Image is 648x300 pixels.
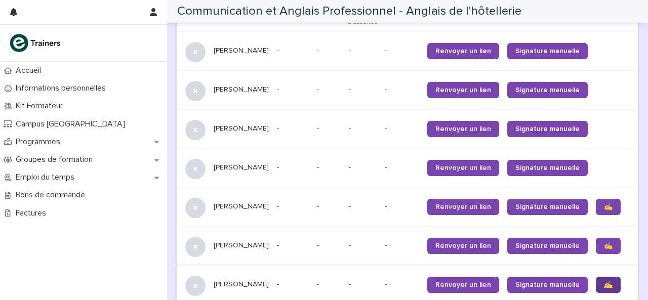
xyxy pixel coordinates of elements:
[12,173,83,182] p: Emploi du temps
[349,47,377,55] p: -
[349,124,377,133] p: -
[385,280,419,289] p: -
[12,101,71,111] p: Kit Formateur
[435,48,491,55] span: Renvoyer un lien
[385,124,419,133] p: -
[515,48,580,55] span: Signature manuelle
[385,163,419,172] p: -
[277,202,309,211] p: -
[214,202,269,211] p: [PERSON_NAME]
[12,83,114,93] p: Informations personnelles
[317,239,321,250] p: -
[427,277,499,293] a: Renvoyer un lien
[427,82,499,98] a: Renvoyer un lien
[427,121,499,137] a: Renvoyer un lien
[515,125,580,133] span: Signature manuelle
[277,280,309,289] p: -
[317,278,321,289] p: -
[427,160,499,176] a: Renvoyer un lien
[349,163,377,172] p: -
[177,4,521,19] h2: Communication et Anglais Professionnel - Anglais de l'hôtellerie
[435,242,491,249] span: Renvoyer un lien
[596,199,621,215] a: ✍️
[317,83,321,94] p: -
[427,43,499,59] a: Renvoyer un lien
[435,87,491,94] span: Renvoyer un lien
[317,200,321,211] p: -
[214,241,269,250] p: [PERSON_NAME]
[12,119,133,129] p: Campus [GEOGRAPHIC_DATA]
[12,137,68,147] p: Programmes
[604,281,613,288] span: ✍️
[214,280,269,289] p: [PERSON_NAME]
[349,202,377,211] p: -
[435,203,491,210] span: Renvoyer un lien
[435,164,491,172] span: Renvoyer un lien
[507,199,588,215] a: Signature manuelle
[507,121,588,137] a: Signature manuelle
[427,238,499,254] a: Renvoyer un lien
[214,85,269,94] p: [PERSON_NAME]
[277,241,309,250] p: -
[515,281,580,288] span: Signature manuelle
[435,125,491,133] span: Renvoyer un lien
[515,164,580,172] span: Signature manuelle
[277,47,309,55] p: -
[349,241,377,250] p: -
[515,242,580,249] span: Signature manuelle
[12,155,101,164] p: Groupes de formation
[385,85,419,94] p: -
[385,47,419,55] p: -
[12,66,49,75] p: Accueil
[385,241,419,250] p: -
[214,124,269,133] p: [PERSON_NAME]
[12,190,93,200] p: Bons de commande
[515,203,580,210] span: Signature manuelle
[277,85,309,94] p: -
[604,203,613,210] span: ✍️
[596,277,621,293] a: ✍️
[596,238,621,254] a: ✍️
[435,281,491,288] span: Renvoyer un lien
[507,277,588,293] a: Signature manuelle
[604,242,613,249] span: ✍️
[8,33,64,53] img: K0CqGN7SDeD6s4JG8KQk
[317,161,321,172] p: -
[214,163,269,172] p: [PERSON_NAME]
[277,163,309,172] p: -
[349,85,377,94] p: -
[317,45,321,55] p: -
[507,238,588,254] a: Signature manuelle
[385,202,419,211] p: -
[349,280,377,289] p: -
[515,87,580,94] span: Signature manuelle
[427,199,499,215] a: Renvoyer un lien
[507,43,588,59] a: Signature manuelle
[214,47,269,55] p: [PERSON_NAME]
[507,82,588,98] a: Signature manuelle
[277,124,309,133] p: -
[507,160,588,176] a: Signature manuelle
[317,122,321,133] p: -
[12,208,54,218] p: Factures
